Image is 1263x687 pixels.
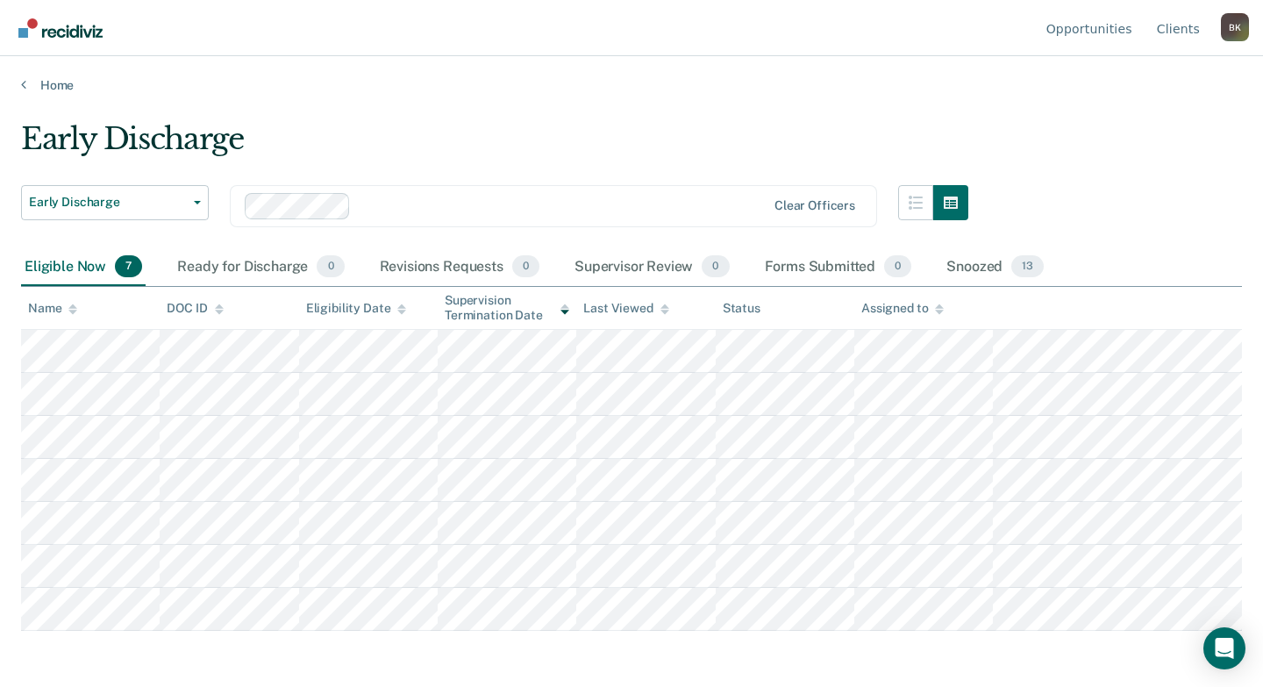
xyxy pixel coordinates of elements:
span: 7 [115,255,142,278]
button: Profile dropdown button [1221,13,1249,41]
span: 13 [1011,255,1044,278]
img: Recidiviz [18,18,103,38]
span: Early Discharge [29,195,187,210]
div: Supervisor Review0 [571,248,733,287]
div: B K [1221,13,1249,41]
div: Status [723,301,760,316]
div: Name [28,301,77,316]
a: Home [21,77,1242,93]
div: Eligibility Date [306,301,407,316]
div: Clear officers [774,198,855,213]
div: Open Intercom Messenger [1203,627,1245,669]
div: Early Discharge [21,121,968,171]
span: 0 [512,255,539,278]
span: 0 [884,255,911,278]
div: DOC ID [167,301,223,316]
div: Revisions Requests0 [376,248,543,287]
span: 0 [317,255,344,278]
div: Eligible Now7 [21,248,146,287]
button: Early Discharge [21,185,209,220]
div: Snoozed13 [943,248,1047,287]
div: Ready for Discharge0 [174,248,347,287]
div: Assigned to [861,301,944,316]
span: 0 [702,255,729,278]
div: Forms Submitted0 [761,248,916,287]
div: Last Viewed [583,301,668,316]
div: Supervision Termination Date [445,293,569,323]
